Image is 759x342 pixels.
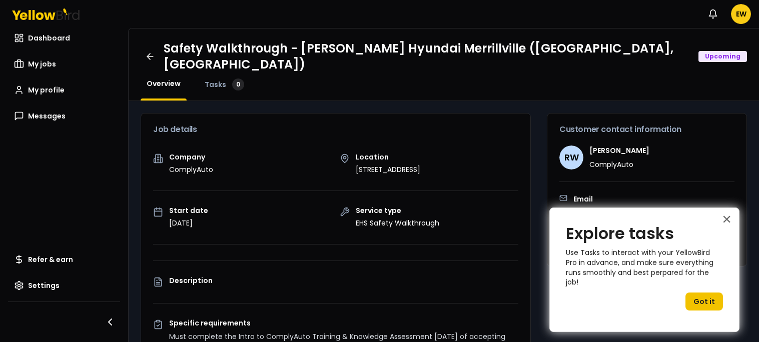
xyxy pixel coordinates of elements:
p: ComplyAuto [589,159,649,169]
span: Settings [28,280,60,290]
a: Messages [8,106,120,126]
span: Overview [147,78,181,88]
span: EW [731,4,751,24]
p: Service type [356,207,439,214]
p: EHS Safety Walkthrough [356,218,439,228]
a: Refer & earn [8,249,120,269]
button: Close [722,211,731,227]
p: ComplyAuto [169,164,213,174]
div: 0 [232,78,244,90]
a: Overview [141,78,187,88]
a: Dashboard [8,28,120,48]
a: My jobs [8,54,120,74]
h2: Explore tasks [566,224,723,243]
span: Refer & earn [28,254,73,264]
a: Settings [8,275,120,295]
p: Start date [169,207,208,214]
p: Location [356,153,420,160]
p: Description [169,277,518,284]
h3: Email [573,194,689,204]
button: Got it [685,292,723,310]
p: Use Tasks to interact with your YellowBird Pro in advance, and make sure everything runs smoothly... [566,248,723,287]
a: My profile [8,80,120,100]
p: Specific requirements [169,319,518,326]
p: Company [169,153,213,160]
h3: Customer contact information [559,125,734,133]
span: My profile [28,85,65,95]
p: [STREET_ADDRESS] [356,164,420,174]
a: Tasks0 [199,78,250,90]
h4: [PERSON_NAME] [589,145,649,155]
span: Tasks [205,79,226,89]
span: RW [559,145,583,169]
span: Messages [28,111,66,121]
p: [DATE] [169,218,208,228]
span: My jobs [28,59,56,69]
h3: Job details [153,125,518,133]
div: Upcoming [698,51,747,62]
h1: Safety Walkthrough - [PERSON_NAME] Hyundai Merrillville ([GEOGRAPHIC_DATA], [GEOGRAPHIC_DATA]) [164,40,690,72]
span: Dashboard [28,33,70,43]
